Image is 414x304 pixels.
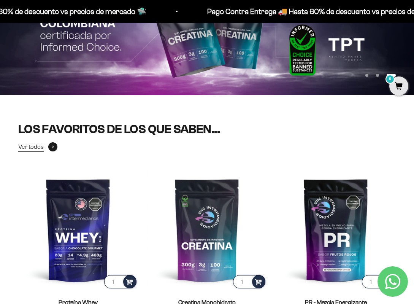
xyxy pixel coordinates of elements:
[389,83,408,91] a: 0
[385,75,395,84] mark: 0
[18,142,44,152] span: Ver todos
[18,142,57,152] a: Ver todos
[18,123,220,136] split-lines: LOS FAVORITOS DE LOS QUE SABEN...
